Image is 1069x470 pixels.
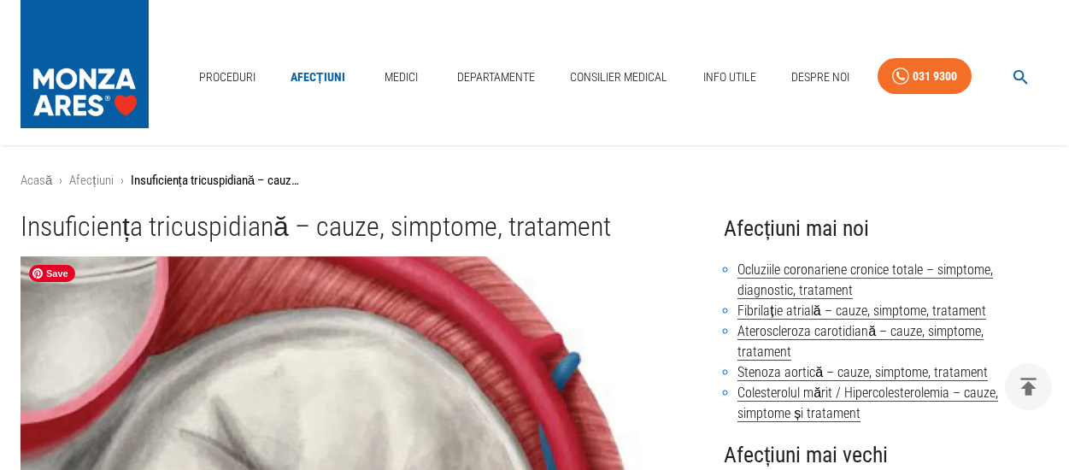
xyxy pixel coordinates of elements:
a: Acasă [21,173,52,188]
a: Afecțiuni [284,60,352,95]
button: delete [1005,363,1052,410]
a: Colesterolul mărit / Hipercolesterolemia – cauze, simptome și tratament [737,385,998,422]
p: Insuficiența tricuspidiană – cauze, simptome, tratament [131,171,302,191]
span: Save [29,265,75,282]
li: › [120,171,124,191]
a: Consilier Medical [563,60,674,95]
a: Departamente [450,60,542,95]
a: Fibrilație atrială – cauze, simptome, tratament [737,303,985,320]
a: Ocluziile coronariene cronice totale – simptome, diagnostic, tratament [737,261,993,299]
a: Proceduri [192,60,262,95]
a: Despre Noi [784,60,856,95]
a: Stenoza aortică – cauze, simptome, tratament [737,364,988,381]
a: Medici [373,60,428,95]
h1: Insuficiența tricuspidiană – cauze, simptome, tratament [21,211,696,243]
a: Info Utile [696,60,763,95]
a: Afecțiuni [69,173,113,188]
nav: breadcrumb [21,171,1048,191]
h4: Afecțiuni mai noi [724,211,1048,246]
a: Ateroscleroza carotidiană – cauze, simptome, tratament [737,323,984,361]
li: › [59,171,62,191]
a: 031 9300 [878,58,972,95]
div: 031 9300 [913,66,957,87]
